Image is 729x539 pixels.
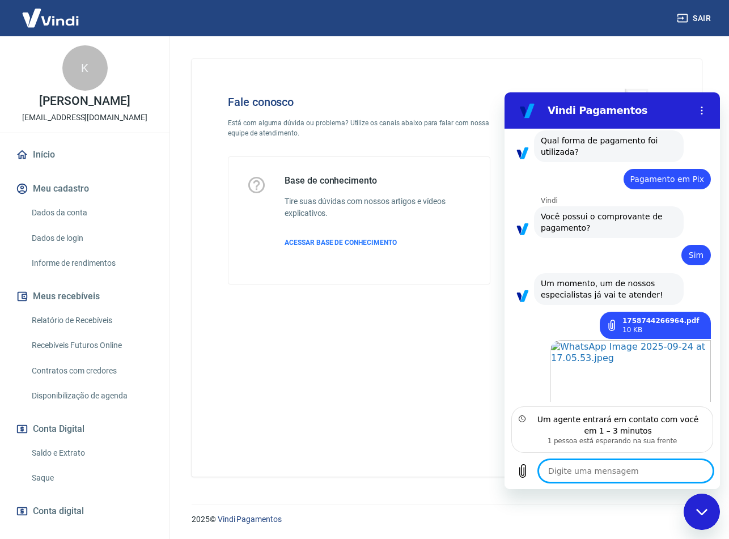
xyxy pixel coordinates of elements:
p: [EMAIL_ADDRESS][DOMAIN_NAME] [22,112,147,124]
h6: Tire suas dúvidas com nossos artigos e vídeos explicativos. [285,196,472,219]
a: ACESSAR BASE DE CONHECIMENTO [285,237,472,248]
h4: Fale conosco [228,95,490,109]
a: Conta digital [14,499,156,524]
p: Está com alguma dúvida ou problema? Utilize os canais abaixo para falar com nossa equipe de atend... [228,118,490,138]
p: 2025 © [192,513,702,525]
iframe: Botão para abrir a janela de mensagens, conversa em andamento [684,494,720,530]
a: Disponibilização de agenda [27,384,156,408]
a: Informe de rendimentos [27,252,156,275]
a: Saque [27,466,156,490]
a: Contratos com credores [27,359,156,383]
div: K [62,45,108,91]
a: Dados da conta [27,201,156,224]
a: Relatório de Recebíveis [27,309,156,332]
img: Fale conosco [510,77,683,228]
span: ACESSAR BASE DE CONHECIMENTO [285,239,397,247]
button: Sair [675,8,715,29]
button: Meu cadastro [14,176,156,201]
p: [PERSON_NAME] [39,95,130,107]
img: Vindi [14,1,87,35]
iframe: Janela de mensagens [505,92,720,489]
span: Conta digital [33,503,84,519]
a: Saldo e Extrato [27,442,156,465]
a: Vindi Pagamentos [218,515,282,524]
a: Recebíveis Futuros Online [27,334,156,357]
a: Início [14,142,156,167]
button: Meus recebíveis [14,284,156,309]
h5: Base de conhecimento [285,175,472,186]
a: Dados de login [27,227,156,250]
button: Conta Digital [14,417,156,442]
